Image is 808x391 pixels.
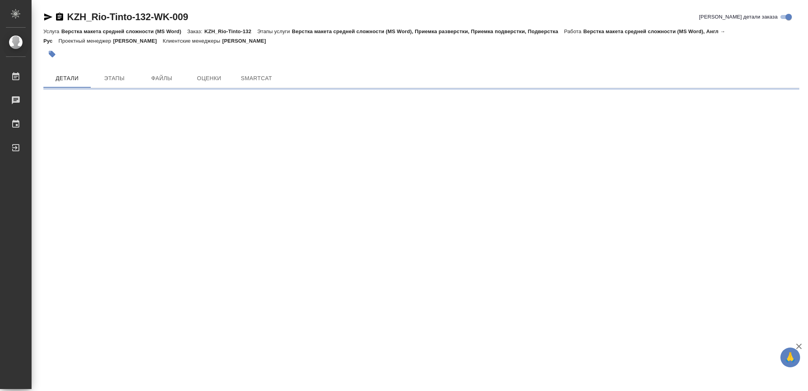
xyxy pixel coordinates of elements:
span: 🙏 [784,349,797,366]
p: [PERSON_NAME] [113,38,163,44]
span: SmartCat [238,73,275,83]
a: KZH_Rio-Tinto-132-WK-009 [67,11,188,22]
button: Скопировать ссылку для ЯМессенджера [43,12,53,22]
p: KZH_Rio-Tinto-132 [204,28,257,34]
p: Заказ: [187,28,204,34]
span: Оценки [190,73,228,83]
button: Скопировать ссылку [55,12,64,22]
p: Верстка макета средней сложности (MS Word) [61,28,187,34]
button: 🙏 [780,348,800,367]
p: Проектный менеджер [58,38,113,44]
button: Добавить тэг [43,45,61,63]
span: Файлы [143,73,181,83]
span: Этапы [95,73,133,83]
p: Клиентские менеджеры [163,38,223,44]
p: Работа [564,28,584,34]
p: Услуга [43,28,61,34]
p: Этапы услуги [257,28,292,34]
p: Верстка макета средней сложности (MS Word), Приемка разверстки, Приемка подверстки, Подверстка [292,28,564,34]
p: [PERSON_NAME] [222,38,272,44]
span: Детали [48,73,86,83]
span: [PERSON_NAME] детали заказа [699,13,778,21]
